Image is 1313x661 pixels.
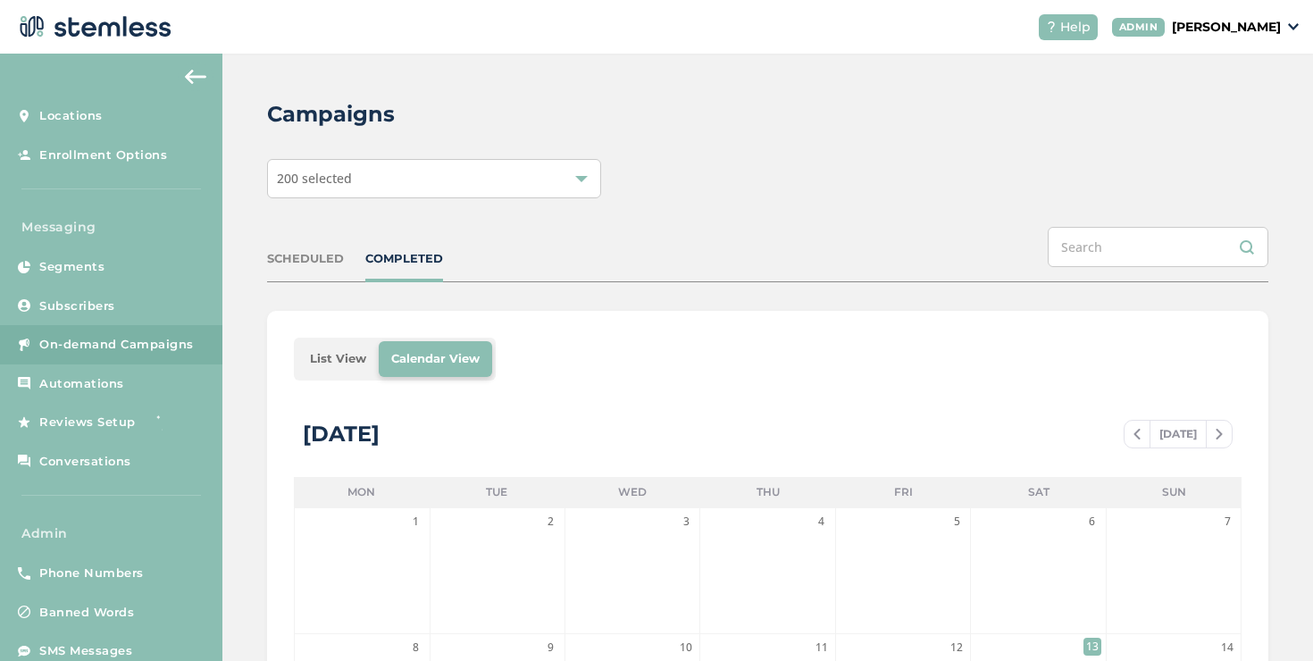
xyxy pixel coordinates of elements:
h2: Campaigns [267,98,395,130]
img: icon-chevron-left-b8c47ebb.svg [1133,429,1141,439]
span: 2 [542,513,560,531]
span: 11 [813,639,831,657]
span: Automations [39,375,124,393]
div: COMPLETED [365,250,443,268]
span: 200 selected [277,170,352,187]
li: Mon [294,477,430,507]
img: icon_down-arrow-small-66adaf34.svg [1288,23,1299,30]
span: 6 [1083,513,1101,531]
input: Search [1048,227,1268,267]
div: ADMIN [1112,18,1166,37]
li: Calendar View [379,341,492,377]
span: Segments [39,258,105,276]
span: Subscribers [39,297,115,315]
div: SCHEDULED [267,250,344,268]
li: List View [297,341,379,377]
span: 14 [1218,639,1236,657]
span: SMS Messages [39,642,132,660]
p: [PERSON_NAME] [1172,18,1281,37]
span: On-demand Campaigns [39,336,194,354]
img: glitter-stars-b7820f95.gif [149,405,185,440]
span: 7 [1218,513,1236,531]
span: Locations [39,107,103,125]
span: Conversations [39,453,131,471]
span: Phone Numbers [39,565,144,582]
span: 9 [542,639,560,657]
img: icon-help-white-03924b79.svg [1046,21,1057,32]
span: 10 [677,639,695,657]
span: 13 [1083,638,1101,656]
span: 1 [407,513,425,531]
li: Wed [565,477,700,507]
span: [DATE] [1150,421,1207,448]
span: Enrollment Options [39,146,167,164]
li: Tue [430,477,565,507]
span: 8 [407,639,425,657]
div: [DATE] [303,418,380,450]
span: Help [1060,18,1091,37]
span: 3 [677,513,695,531]
img: icon-arrow-back-accent-c549486e.svg [185,70,206,84]
span: Banned Words [39,604,134,622]
span: 12 [948,639,966,657]
span: 4 [813,513,831,531]
li: Sun [1106,477,1242,507]
span: Reviews Setup [39,414,136,431]
li: Sat [971,477,1107,507]
img: icon-chevron-right-bae969c5.svg [1216,429,1223,439]
li: Fri [835,477,971,507]
span: 5 [948,513,966,531]
img: logo-dark-0685b13c.svg [14,9,171,45]
iframe: Chat Widget [1224,575,1313,661]
li: Thu [700,477,836,507]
